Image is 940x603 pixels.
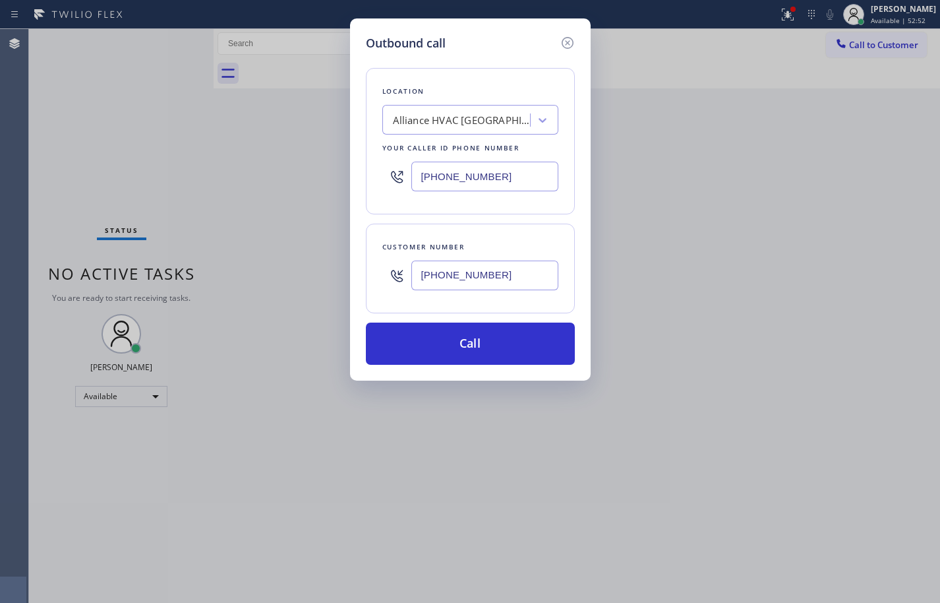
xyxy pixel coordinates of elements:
button: Call [366,323,575,365]
input: (123) 456-7890 [411,162,558,191]
input: (123) 456-7890 [411,261,558,290]
div: Customer number [382,240,558,254]
div: Location [382,84,558,98]
h5: Outbound call [366,34,446,52]
div: Alliance HVAC [GEOGRAPHIC_DATA] [393,113,531,128]
div: Your caller id phone number [382,141,558,155]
